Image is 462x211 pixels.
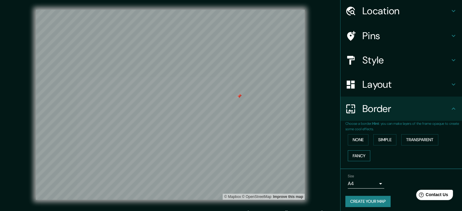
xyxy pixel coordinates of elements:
a: Mapbox [224,195,241,199]
iframe: Help widget launcher [408,187,455,204]
button: None [348,134,368,145]
p: Choose a border. : you can make layers of the frame opaque to create some cool effects. [345,121,462,132]
div: Style [341,48,462,72]
label: Size [348,174,354,179]
h4: Style [362,54,450,66]
h4: Border [362,103,450,115]
div: Layout [341,72,462,97]
h4: Layout [362,78,450,90]
a: Map feedback [273,195,303,199]
div: Pins [341,24,462,48]
button: Transparent [401,134,438,145]
h4: Pins [362,30,450,42]
button: Fancy [348,150,370,162]
div: Border [341,97,462,121]
div: A4 [348,179,384,189]
canvas: Map [36,10,305,200]
button: Simple [373,134,396,145]
h4: Location [362,5,450,17]
b: Hint [372,121,379,126]
a: OpenStreetMap [242,195,271,199]
button: Create your map [345,196,391,207]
